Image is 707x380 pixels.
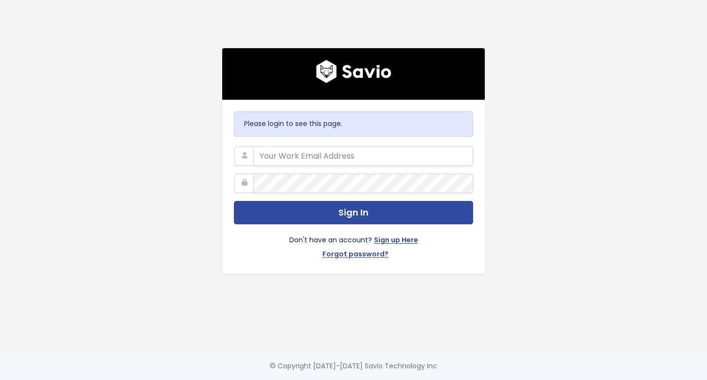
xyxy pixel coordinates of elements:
input: Your Work Email Address [253,146,473,166]
p: Please login to see this page. [244,118,463,130]
img: logo600x187.a314fd40982d.png [316,60,391,83]
div: © Copyright [DATE]-[DATE] Savio Technology Inc [270,360,437,372]
button: Sign In [234,201,473,225]
a: Forgot password? [322,248,389,262]
div: Don't have an account? [234,224,473,262]
a: Sign up Here [374,234,418,248]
